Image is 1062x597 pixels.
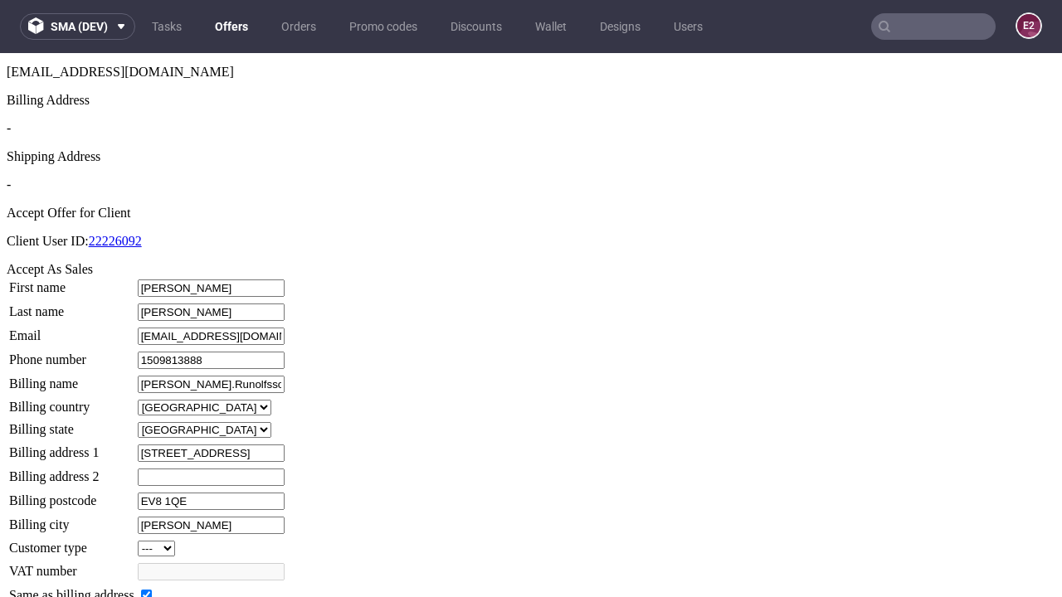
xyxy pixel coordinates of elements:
button: sma (dev) [20,13,135,40]
td: Billing address 2 [8,415,135,434]
p: Client User ID: [7,181,1055,196]
div: Accept As Sales [7,209,1055,224]
td: Customer type [8,487,135,504]
td: First name [8,226,135,245]
td: Email [8,274,135,293]
span: - [7,68,11,82]
td: VAT number [8,509,135,528]
a: Orders [271,13,326,40]
td: Last name [8,250,135,269]
div: Accept Offer for Client [7,153,1055,167]
a: 22226092 [89,181,142,195]
a: Designs [590,13,650,40]
a: Tasks [142,13,192,40]
a: Offers [205,13,258,40]
a: Discounts [441,13,512,40]
td: Billing name [8,322,135,341]
td: Billing state [8,368,135,386]
span: [EMAIL_ADDRESS][DOMAIN_NAME] [7,12,234,26]
td: Billing postcode [8,439,135,458]
td: Billing address 1 [8,391,135,410]
span: sma (dev) [51,21,108,32]
td: Billing city [8,463,135,482]
div: Shipping Address [7,96,1055,111]
figcaption: e2 [1017,14,1040,37]
span: - [7,124,11,138]
td: Same as billing address [8,533,135,551]
a: Wallet [525,13,577,40]
a: Promo codes [339,13,427,40]
a: Users [664,13,713,40]
td: Billing country [8,346,135,363]
td: Phone number [8,298,135,317]
div: Billing Address [7,40,1055,55]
